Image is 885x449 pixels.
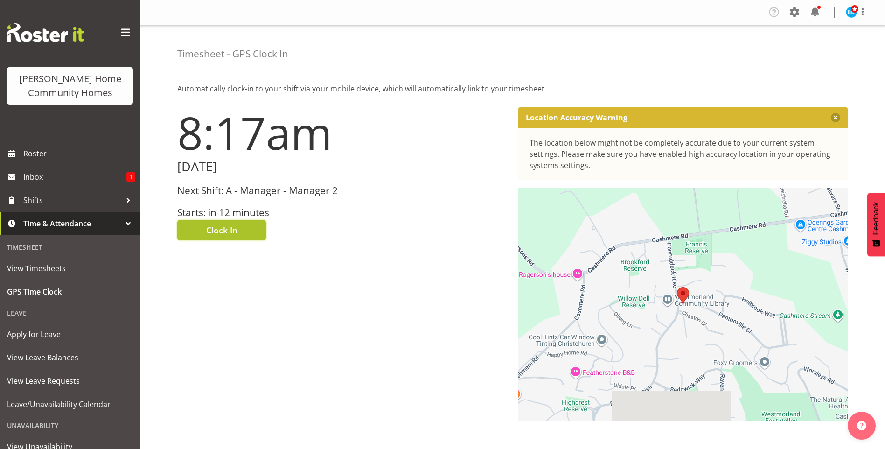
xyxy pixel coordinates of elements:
a: Apply for Leave [2,323,138,346]
span: 1 [126,172,135,182]
span: View Leave Balances [7,351,133,365]
a: View Leave Balances [2,346,138,369]
span: View Timesheets [7,261,133,275]
button: Feedback - Show survey [867,193,885,256]
span: Roster [23,147,135,161]
div: The location below might not be completely accurate due to your current system settings. Please m... [530,137,837,171]
a: View Timesheets [2,257,138,280]
span: Clock In [206,224,237,236]
h3: Starts: in 12 minutes [177,207,507,218]
p: Location Accuracy Warning [526,113,627,122]
h2: [DATE] [177,160,507,174]
h1: 8:17am [177,107,507,158]
button: Clock In [177,220,266,240]
span: Feedback [872,202,880,235]
a: Leave/Unavailability Calendar [2,393,138,416]
span: Inbox [23,170,126,184]
span: GPS Time Clock [7,285,133,299]
span: Time & Attendance [23,217,121,231]
img: Rosterit website logo [7,23,84,42]
span: View Leave Requests [7,374,133,388]
h4: Timesheet - GPS Clock In [177,49,288,59]
span: Apply for Leave [7,327,133,341]
div: Timesheet [2,238,138,257]
span: Leave/Unavailability Calendar [7,397,133,411]
img: barbara-dunlop8515.jpg [846,7,857,18]
div: [PERSON_NAME] Home Community Homes [16,72,124,100]
a: View Leave Requests [2,369,138,393]
div: Unavailability [2,416,138,435]
a: GPS Time Clock [2,280,138,303]
span: Shifts [23,193,121,207]
button: Close message [831,113,840,122]
div: Leave [2,303,138,323]
h3: Next Shift: A - Manager - Manager 2 [177,185,507,196]
p: Automatically clock-in to your shift via your mobile device, which will automatically link to you... [177,83,848,94]
img: help-xxl-2.png [857,421,866,430]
